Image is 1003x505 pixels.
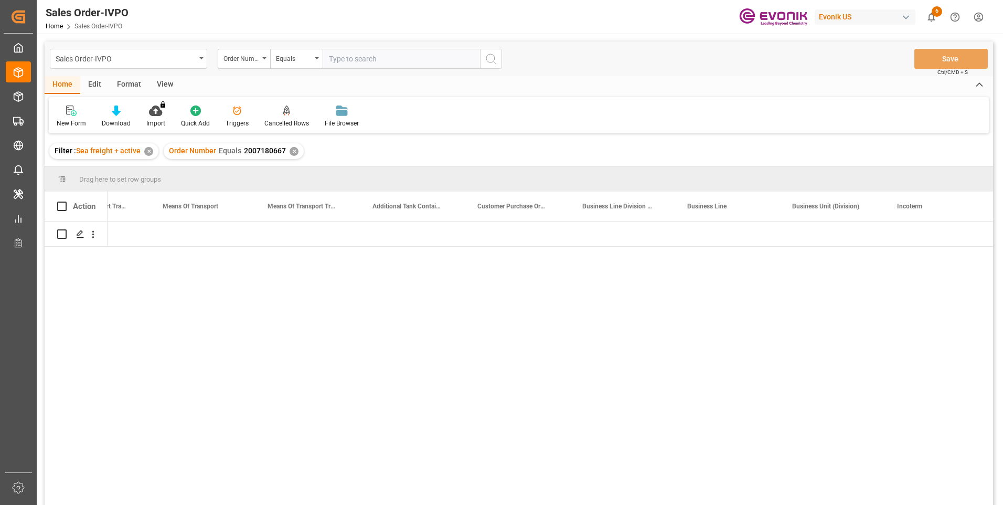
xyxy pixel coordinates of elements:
button: show 6 new notifications [920,5,943,29]
div: Press SPACE to select this row. [45,222,108,247]
span: Means Of Transport [163,203,218,210]
div: Equals [276,51,312,64]
div: Edit [80,76,109,94]
div: File Browser [325,119,359,128]
input: Type to search [323,49,480,69]
span: Means Of Transport Translation [268,203,338,210]
a: Home [46,23,63,30]
button: Evonik US [815,7,920,27]
img: Evonik-brand-mark-Deep-Purple-RGB.jpeg_1700498283.jpeg [739,8,807,26]
span: Business Line [687,203,727,210]
div: Quick Add [181,119,210,128]
button: search button [480,49,502,69]
div: Triggers [226,119,249,128]
div: Sales Order-IVPO [56,51,196,65]
button: open menu [218,49,270,69]
div: Download [102,119,131,128]
div: ✕ [144,147,153,156]
div: Evonik US [815,9,915,25]
div: Cancelled Rows [264,119,309,128]
button: open menu [270,49,323,69]
button: Help Center [943,5,967,29]
span: Order Number [169,146,216,155]
span: Customer Purchase Order Number [477,203,548,210]
button: Save [914,49,988,69]
div: ✕ [290,147,298,156]
div: Home [45,76,80,94]
span: Drag here to set row groups [79,175,161,183]
div: Sales Order-IVPO [46,5,129,20]
div: Format [109,76,149,94]
div: Order Number [223,51,259,64]
span: 2007180667 [244,146,286,155]
span: Incoterm [897,203,922,210]
span: Business Line Division Code [582,203,653,210]
span: Equals [219,146,241,155]
span: Ctrl/CMD + S [937,68,968,76]
span: Filter : [55,146,76,155]
span: Sea freight + active [76,146,141,155]
span: Business Unit (Division) [792,203,859,210]
div: Action [73,202,95,211]
span: 6 [932,6,942,17]
button: open menu [50,49,207,69]
span: Additional Tank Container Translation [372,203,443,210]
div: New Form [57,119,86,128]
div: View [149,76,181,94]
